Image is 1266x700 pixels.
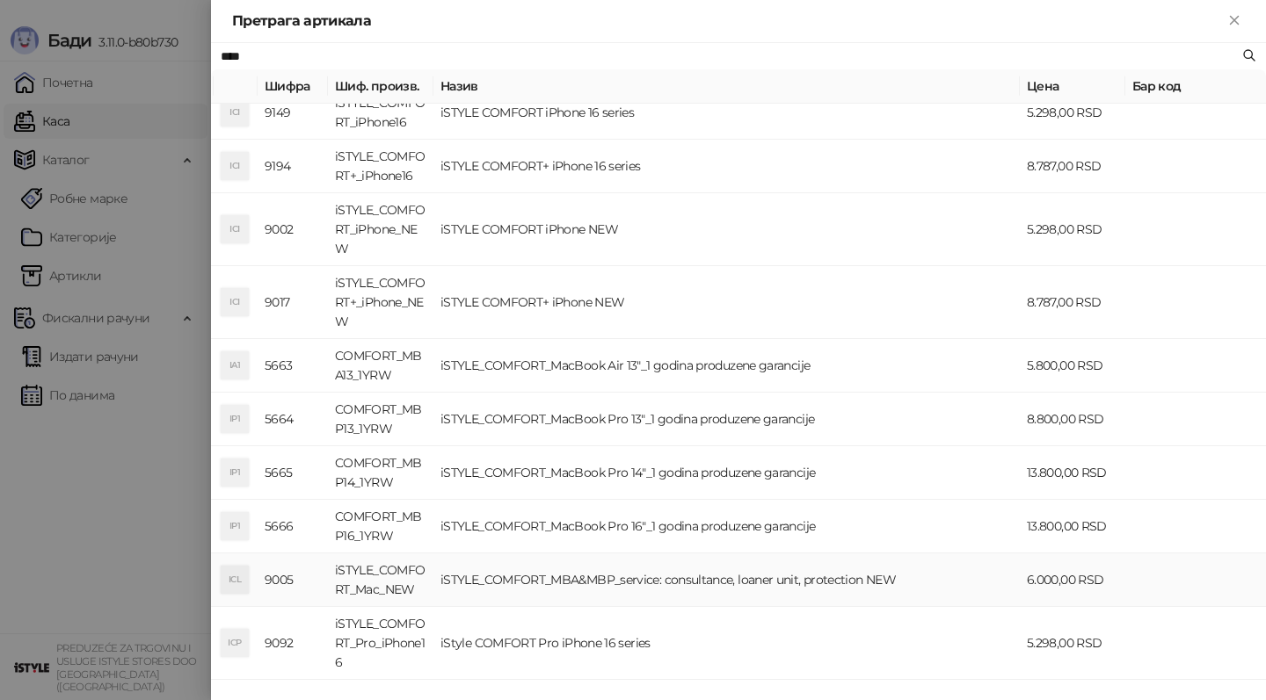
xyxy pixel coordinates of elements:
div: ICI [221,215,249,243]
td: 5665 [258,446,328,500]
div: IP1 [221,458,249,487]
td: 5663 [258,339,328,393]
td: iSTYLE_COMFORT_MacBook Pro 16"_1 godina produzene garancije [433,500,1020,553]
div: ICI [221,152,249,180]
td: 9092 [258,607,328,680]
td: 6.000,00 RSD [1020,553,1125,607]
td: iSTYLE_COMFORT_iPhone16 [328,86,433,140]
td: iSTYLE_COMFORT_Pro_iPhone16 [328,607,433,680]
button: Close [1224,11,1245,32]
div: IP1 [221,512,249,540]
div: IA1 [221,351,249,379]
th: Шиф. произв. [328,69,433,104]
td: iStyle COMFORT Pro iPhone 16 series [433,607,1020,680]
th: Цена [1020,69,1125,104]
td: 9149 [258,86,328,140]
td: 9005 [258,553,328,607]
td: 13.800,00 RSD [1020,446,1125,500]
td: COMFORT_MBP16_1YRW [328,500,433,553]
td: iSTYLE COMFORT+ iPhone NEW [433,266,1020,339]
div: Претрага артикала [232,11,1224,32]
td: iSTYLE_COMFORT_MBA&MBP_service: consultance, loaner unit, protection NEW [433,553,1020,607]
td: 9194 [258,140,328,193]
td: iSTYLE_COMFORT_MacBook Pro 14"_1 godina produzene garancije [433,446,1020,500]
td: 5.298,00 RSD [1020,193,1125,266]
td: 9002 [258,193,328,266]
td: iSTYLE_COMFORT_MacBook Pro 13"_1 godina produzene garancije [433,393,1020,446]
td: iSTYLE_COMFORT+_iPhone16 [328,140,433,193]
td: 8.800,00 RSD [1020,393,1125,446]
td: 5.298,00 RSD [1020,607,1125,680]
div: ICP [221,629,249,657]
td: 5.298,00 RSD [1020,86,1125,140]
div: ICI [221,288,249,316]
td: COMFORT_MBP14_1YRW [328,446,433,500]
td: iSTYLE_COMFORT_iPhone_NEW [328,193,433,266]
td: 9017 [258,266,328,339]
td: iSTYLE_COMFORT+_iPhone_NEW [328,266,433,339]
td: 8.787,00 RSD [1020,266,1125,339]
td: COMFORT_MBP13_1YRW [328,393,433,446]
div: ICL [221,566,249,594]
td: 5.800,00 RSD [1020,339,1125,393]
th: Назив [433,69,1020,104]
td: iSTYLE_COMFORT_MacBook Air 13"_1 godina produzene garancije [433,339,1020,393]
td: iSTYLE COMFORT iPhone 16 series [433,86,1020,140]
div: IP1 [221,405,249,433]
td: 5666 [258,500,328,553]
th: Шифра [258,69,328,104]
td: iSTYLE COMFORT iPhone NEW [433,193,1020,266]
td: iSTYLE_COMFORT_Mac_NEW [328,553,433,607]
td: iSTYLE COMFORT+ iPhone 16 series [433,140,1020,193]
td: 5664 [258,393,328,446]
td: 13.800,00 RSD [1020,500,1125,553]
td: 8.787,00 RSD [1020,140,1125,193]
div: ICI [221,98,249,126]
th: Бар код [1125,69,1266,104]
td: COMFORT_MBA13_1YRW [328,339,433,393]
